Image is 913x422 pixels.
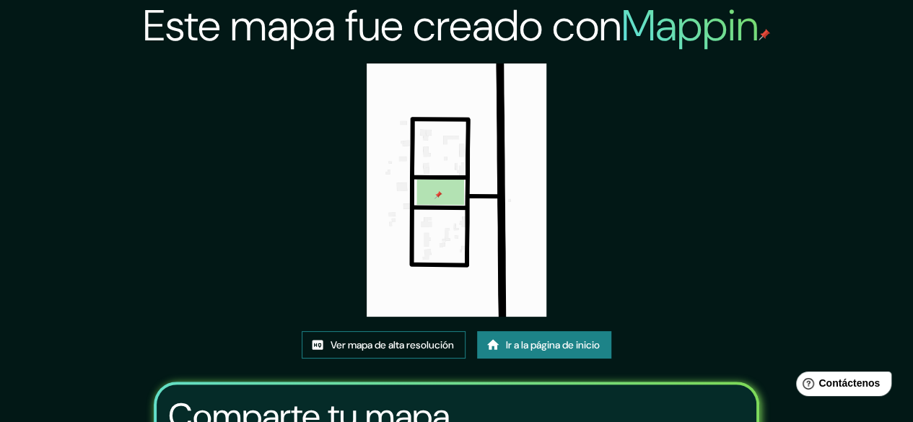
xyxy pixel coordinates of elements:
[506,338,600,351] font: Ir a la página de inicio
[331,338,454,351] font: Ver mapa de alta resolución
[302,331,466,359] a: Ver mapa de alta resolución
[759,29,770,40] img: pin de mapeo
[785,366,897,406] iframe: Lanzador de widgets de ayuda
[367,63,546,317] img: created-map
[477,331,611,359] a: Ir a la página de inicio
